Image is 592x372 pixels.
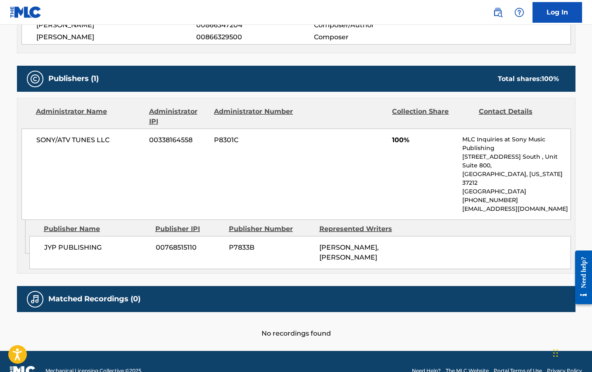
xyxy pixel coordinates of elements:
span: 00866329500 [196,32,314,42]
div: Publisher IPI [155,224,223,234]
p: [GEOGRAPHIC_DATA] [462,187,570,196]
p: [PHONE_NUMBER] [462,196,570,205]
span: 00338164558 [149,135,208,145]
div: Drag [553,341,558,365]
div: Publisher Number [229,224,313,234]
span: [PERSON_NAME], [PERSON_NAME] [319,243,379,261]
div: Administrator Number [214,107,294,126]
div: Administrator Name [36,107,143,126]
span: 00768515110 [156,243,223,253]
iframe: Resource Center [569,244,592,311]
span: [PERSON_NAME] [36,32,197,42]
div: No recordings found [17,312,575,339]
div: Total shares: [498,74,559,84]
div: Collection Share [392,107,472,126]
span: 100 % [542,75,559,83]
a: Log In [533,2,582,23]
img: Matched Recordings [30,294,40,304]
p: [GEOGRAPHIC_DATA], [US_STATE] 37212 [462,170,570,187]
span: JYP PUBLISHING [44,243,150,253]
div: Publisher Name [44,224,149,234]
img: Publishers [30,74,40,84]
img: help [514,7,524,17]
p: [EMAIL_ADDRESS][DOMAIN_NAME] [462,205,570,213]
h5: Publishers (1) [48,74,99,83]
span: SONY/ATV TUNES LLC [36,135,143,145]
img: search [493,7,503,17]
span: 00866347204 [196,20,314,30]
h5: Matched Recordings (0) [48,294,140,304]
p: MLC Inquiries at Sony Music Publishing [462,135,570,153]
span: Composer/Author [314,20,421,30]
div: Represented Writers [319,224,404,234]
div: Help [511,4,528,21]
span: 100% [392,135,456,145]
span: P8301C [214,135,294,145]
iframe: Chat Widget [551,332,592,372]
span: Composer [314,32,421,42]
img: MLC Logo [10,6,42,18]
a: Public Search [490,4,506,21]
span: P7833B [229,243,313,253]
div: Contact Details [479,107,559,126]
p: [STREET_ADDRESS] South , Unit Suite 800, [462,153,570,170]
div: Administrator IPI [149,107,208,126]
span: [PERSON_NAME] [36,20,197,30]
